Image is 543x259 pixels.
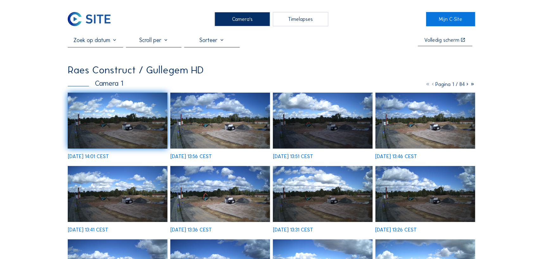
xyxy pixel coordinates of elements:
div: Timelapses [273,12,328,26]
img: image_53223330 [170,93,270,149]
a: C-SITE Logo [68,12,117,26]
img: image_53222672 [273,166,373,222]
div: Camera's [215,12,270,26]
div: [DATE] 14:01 CEST [68,154,109,159]
span: Pagina 1 / 84 [436,81,465,87]
img: image_53223193 [273,93,373,149]
div: Volledig scherm [425,38,460,43]
div: Camera 1 [68,80,123,87]
div: [DATE] 13:31 CEST [273,227,313,232]
img: image_53222498 [376,166,475,222]
a: Mijn C-Site [426,12,475,26]
input: Zoek op datum 󰅀 [68,37,123,44]
div: [DATE] 13:36 CEST [170,227,212,232]
img: image_53223052 [376,93,475,149]
div: [DATE] 13:41 CEST [68,227,108,232]
img: image_53222802 [170,166,270,222]
img: C-SITE Logo [68,12,110,26]
div: [DATE] 13:26 CEST [376,227,417,232]
div: Raes Construct / Gullegem HD [68,65,204,75]
div: [DATE] 13:51 CEST [273,154,313,159]
div: [DATE] 13:56 CEST [170,154,212,159]
img: image_53222937 [68,166,167,222]
div: [DATE] 13:46 CEST [376,154,417,159]
img: image_53223466 [68,93,167,149]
